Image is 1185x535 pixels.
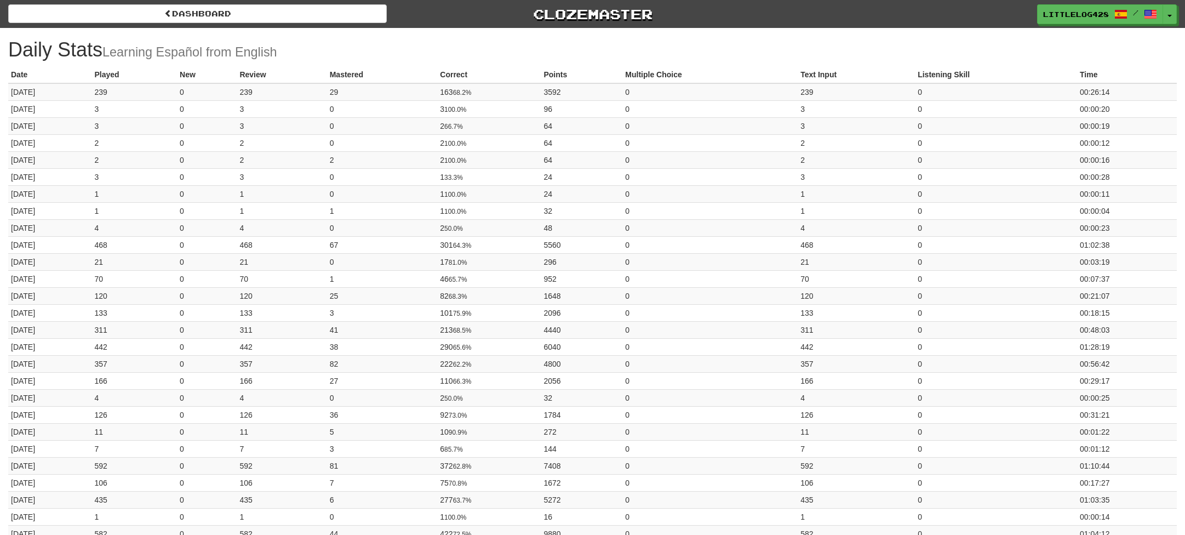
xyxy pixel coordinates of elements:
td: 442 [92,338,178,355]
td: 3 [92,100,178,117]
th: Review [237,66,327,83]
td: [DATE] [8,423,92,440]
td: 0 [915,355,1077,372]
td: 290 [437,338,541,355]
td: 0 [622,372,798,389]
td: 00:29:17 [1077,372,1177,389]
td: 133 [798,304,915,321]
small: 100.0% [444,140,466,147]
td: 0 [177,270,237,287]
th: New [177,66,237,83]
td: 00:48:03 [1077,321,1177,338]
td: [DATE] [8,321,92,338]
td: 4440 [541,321,622,338]
td: 0 [177,304,237,321]
td: 3 [798,100,915,117]
td: 6040 [541,338,622,355]
td: 0 [327,100,438,117]
td: 311 [237,321,327,338]
td: [DATE] [8,185,92,202]
td: 0 [177,236,237,253]
td: 0 [622,134,798,151]
td: 00:00:19 [1077,117,1177,134]
td: 3 [237,100,327,117]
td: 239 [798,83,915,101]
small: Learning Español from English [102,45,277,59]
td: 01:28:19 [1077,338,1177,355]
td: 106 [237,474,327,491]
td: 442 [798,338,915,355]
td: 3 [92,117,178,134]
small: 68.2% [453,89,472,96]
td: [DATE] [8,389,92,406]
h1: Daily Stats [8,39,1177,61]
td: 0 [915,270,1077,287]
td: 36 [327,406,438,423]
td: 0 [915,457,1077,474]
td: 0 [177,253,237,270]
td: 0 [622,253,798,270]
td: 0 [177,117,237,134]
td: 0 [177,321,237,338]
td: [DATE] [8,83,92,101]
td: 3 [327,440,438,457]
small: 68.5% [453,327,472,334]
td: 4 [798,219,915,236]
td: 21 [92,253,178,270]
td: 1 [237,202,327,219]
td: 1 [437,168,541,185]
td: 82 [437,287,541,304]
small: 75.9% [453,310,472,317]
td: 1 [798,185,915,202]
small: 66.3% [453,378,472,385]
td: 64 [541,134,622,151]
td: 25 [327,287,438,304]
td: 2 [327,151,438,168]
td: 0 [915,151,1077,168]
td: 0 [915,423,1077,440]
small: 100.0% [444,191,466,198]
td: 0 [327,219,438,236]
td: 1 [437,202,541,219]
td: 6 [437,440,541,457]
td: 0 [915,236,1077,253]
td: 0 [622,117,798,134]
td: 2 [798,134,915,151]
td: 468 [798,236,915,253]
td: 0 [915,321,1077,338]
td: 0 [327,168,438,185]
td: 7 [798,440,915,457]
td: [DATE] [8,134,92,151]
td: 0 [915,304,1077,321]
td: 96 [541,100,622,117]
td: 0 [915,100,1077,117]
td: [DATE] [8,151,92,168]
td: 0 [915,168,1077,185]
td: 126 [92,406,178,423]
td: 0 [915,338,1077,355]
td: 3 [237,168,327,185]
td: 0 [177,287,237,304]
td: 468 [92,236,178,253]
td: 00:18:15 [1077,304,1177,321]
td: 468 [237,236,327,253]
td: 120 [92,287,178,304]
td: 32 [541,389,622,406]
td: 0 [915,83,1077,101]
td: 120 [237,287,327,304]
td: 357 [798,355,915,372]
td: 272 [541,423,622,440]
td: 38 [327,338,438,355]
span: / [1133,9,1138,16]
td: 311 [92,321,178,338]
td: 0 [177,474,237,491]
td: 592 [798,457,915,474]
td: 0 [622,236,798,253]
td: 110 [437,372,541,389]
td: 0 [622,270,798,287]
td: 222 [437,355,541,372]
td: [DATE] [8,287,92,304]
small: 66.7% [444,123,463,130]
td: 311 [798,321,915,338]
td: 11 [798,423,915,440]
